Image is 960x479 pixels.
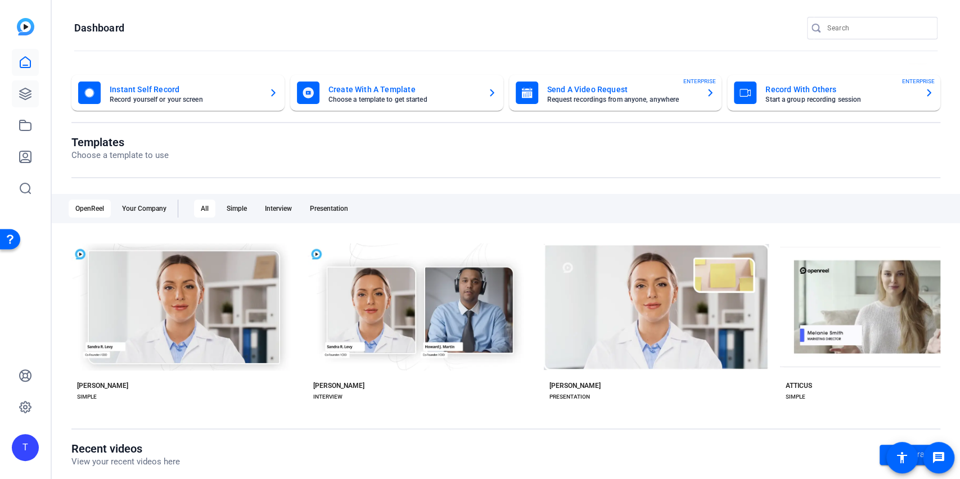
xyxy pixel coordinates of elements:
[290,75,503,111] button: Create With A TemplateChoose a template to get started
[110,96,260,103] mat-card-subtitle: Record yourself or your screen
[303,200,355,218] div: Presentation
[547,96,697,103] mat-card-subtitle: Request recordings from anyone, anywhere
[17,18,34,35] img: blue-gradient.svg
[194,200,215,218] div: All
[765,96,916,103] mat-card-subtitle: Start a group recording session
[74,21,124,35] h1: Dashboard
[827,21,929,35] input: Search
[115,200,173,218] div: Your Company
[549,381,601,390] div: [PERSON_NAME]
[683,77,716,85] span: ENTERPRISE
[547,83,697,96] mat-card-title: Send A Video Request
[509,75,722,111] button: Send A Video RequestRequest recordings from anyone, anywhereENTERPRISE
[549,392,590,401] div: PRESENTATION
[313,381,364,390] div: [PERSON_NAME]
[71,455,180,468] p: View your recent videos here
[328,96,479,103] mat-card-subtitle: Choose a template to get started
[895,451,909,464] mat-icon: accessibility
[69,200,111,218] div: OpenReel
[328,83,479,96] mat-card-title: Create With A Template
[902,77,935,85] span: ENTERPRISE
[258,200,299,218] div: Interview
[765,83,916,96] mat-card-title: Record With Others
[71,75,285,111] button: Instant Self RecordRecord yourself or your screen
[313,392,342,401] div: INTERVIEW
[71,135,169,149] h1: Templates
[220,200,254,218] div: Simple
[110,83,260,96] mat-card-title: Instant Self Record
[786,392,805,401] div: SIMPLE
[71,149,169,162] p: Choose a template to use
[932,451,945,464] mat-icon: message
[77,381,128,390] div: [PERSON_NAME]
[786,381,812,390] div: ATTICUS
[77,392,97,401] div: SIMPLE
[727,75,940,111] button: Record With OthersStart a group recording sessionENTERPRISE
[880,445,940,465] a: Go to library
[71,442,180,455] h1: Recent videos
[12,434,39,461] div: T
